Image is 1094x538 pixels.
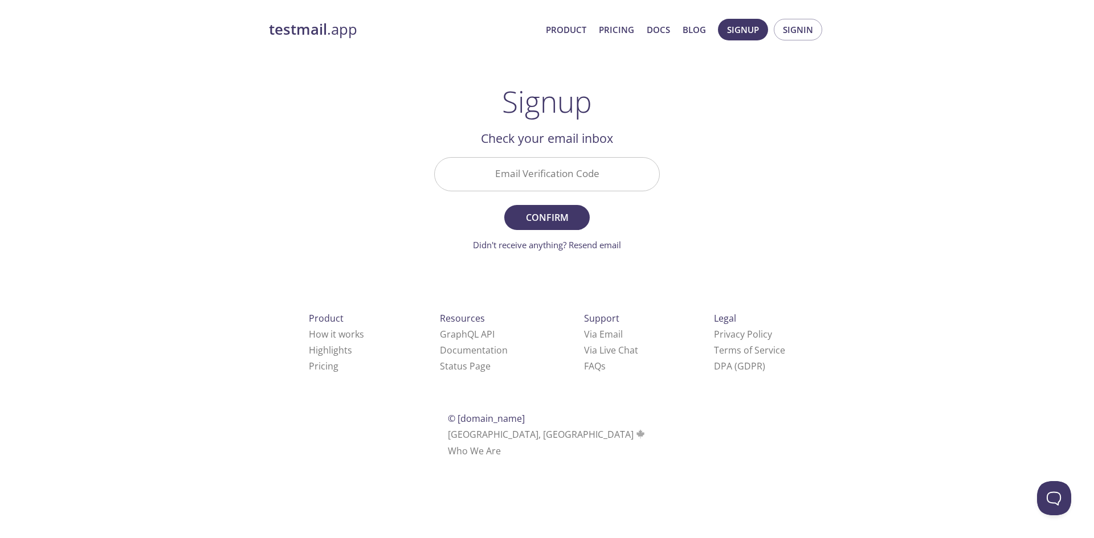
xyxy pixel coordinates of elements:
span: Signup [727,22,759,37]
span: Support [584,312,619,325]
iframe: Help Scout Beacon - Open [1037,481,1071,515]
button: Signup [718,19,768,40]
a: Who We Are [448,445,501,457]
a: DPA (GDPR) [714,360,765,372]
a: Pricing [309,360,338,372]
a: Terms of Service [714,344,785,356]
a: Pricing [599,22,634,37]
a: testmail.app [269,20,537,39]
strong: testmail [269,19,327,39]
a: Status Page [440,360,491,372]
span: [GEOGRAPHIC_DATA], [GEOGRAPHIC_DATA] [448,428,647,441]
button: Signin [774,19,822,40]
span: © [DOMAIN_NAME] [448,412,525,425]
a: Highlights [309,344,352,356]
a: FAQ [584,360,606,372]
a: How it works [309,328,364,340]
h1: Signup [502,84,592,118]
span: Confirm [517,210,577,225]
span: Signin [783,22,813,37]
span: Legal [714,312,736,325]
a: Blog [683,22,706,37]
button: Confirm [504,205,590,230]
span: Product [309,312,344,325]
a: Documentation [440,344,508,356]
span: Resources [440,312,485,325]
h2: Check your email inbox [434,129,660,148]
a: Privacy Policy [714,328,772,340]
a: Didn't receive anything? Resend email [473,239,621,250]
a: Via Email [584,328,623,340]
span: s [601,360,606,372]
a: Docs [647,22,670,37]
a: Via Live Chat [584,344,638,356]
a: Product [546,22,586,37]
a: GraphQL API [440,328,495,340]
